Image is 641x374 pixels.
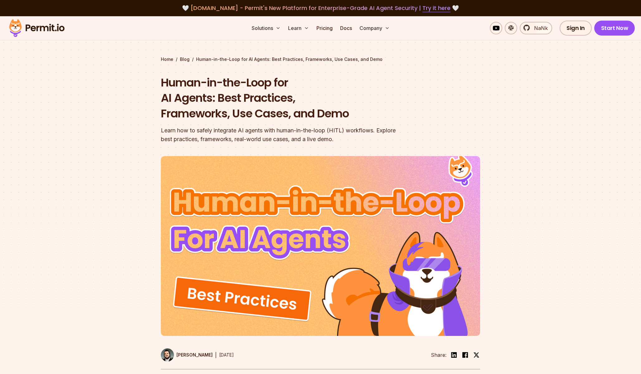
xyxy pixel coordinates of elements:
span: NaNk [530,24,548,32]
img: Permit logo [6,17,67,39]
button: Learn [286,22,311,34]
a: Sign In [560,21,592,36]
a: Home [161,56,173,62]
img: twitter [473,352,480,358]
div: Learn how to safely integrate AI agents with human-in-the-loop (HITL) workflows. Explore best pra... [161,126,400,144]
p: [PERSON_NAME] [176,352,213,358]
img: linkedin [450,351,458,359]
button: Solutions [249,22,283,34]
img: Human-in-the-Loop for AI Agents: Best Practices, Frameworks, Use Cases, and Demo [161,156,480,336]
span: [DOMAIN_NAME] - Permit's New Platform for Enterprise-Grade AI Agent Security | [190,4,451,12]
a: [PERSON_NAME] [161,348,213,362]
h1: Human-in-the-Loop for AI Agents: Best Practices, Frameworks, Use Cases, and Demo [161,75,400,121]
a: Pricing [314,22,335,34]
time: [DATE] [219,352,234,357]
a: NaNk [520,22,552,34]
a: Try it here [422,4,451,12]
div: / / [161,56,480,62]
button: Company [357,22,392,34]
img: Gabriel L. Manor [161,348,174,362]
a: Start Now [594,21,635,36]
a: Docs [338,22,354,34]
a: Blog [180,56,190,62]
div: | [215,351,217,359]
img: facebook [461,351,469,359]
li: Share: [431,351,446,359]
div: 🤍 🤍 [15,4,626,12]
